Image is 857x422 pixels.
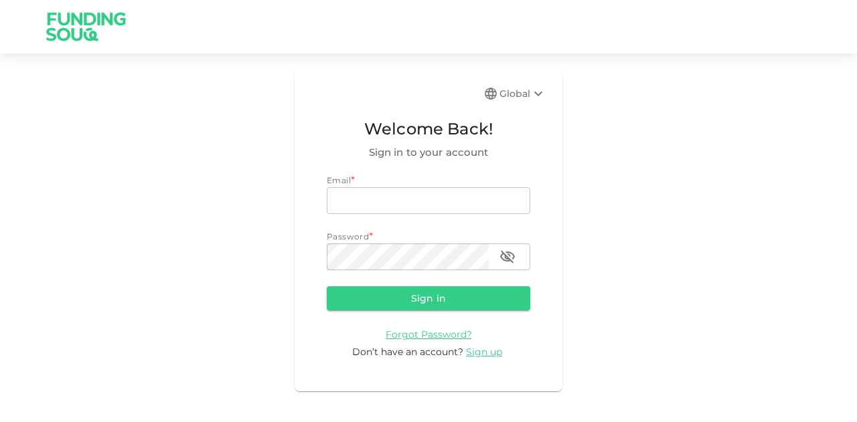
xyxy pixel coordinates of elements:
span: Sign in to your account [327,144,530,161]
div: Global [499,86,546,102]
input: password [327,243,489,270]
span: Don’t have an account? [352,346,463,358]
span: Forgot Password? [386,328,472,340]
span: Email [327,175,351,185]
span: Sign up [466,346,502,358]
input: email [327,187,530,214]
a: Forgot Password? [386,328,472,340]
span: Password [327,231,369,241]
span: Welcome Back! [327,116,530,142]
button: Sign in [327,286,530,310]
